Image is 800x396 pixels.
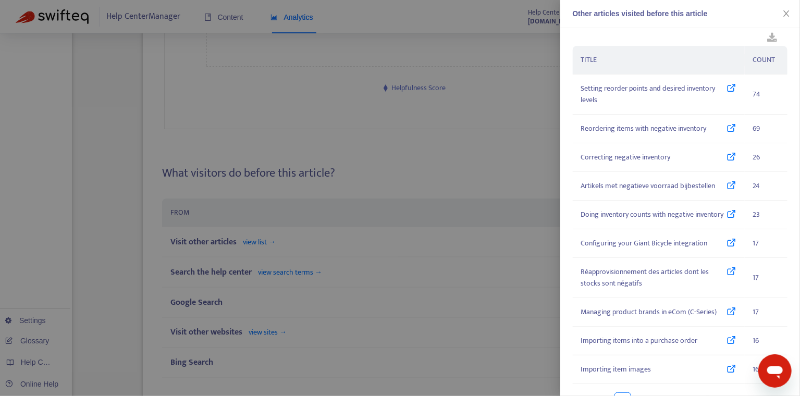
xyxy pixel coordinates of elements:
[745,143,788,172] td: 26
[745,355,788,384] td: 16
[745,46,788,75] th: COUNT
[581,83,727,106] span: Setting reorder points and desired inventory levels
[745,201,788,229] td: 23
[745,327,788,355] td: 16
[581,364,651,375] span: Importing item images
[779,9,794,19] button: Close
[758,354,792,388] iframe: Button to launch messaging window
[581,209,724,220] span: Doing inventory counts with negative inventory
[573,8,788,19] div: Other articles visited before this article
[581,238,708,249] span: Configuring your Giant Bicycle integration
[745,115,788,143] td: 69
[581,152,671,163] span: Correcting negative inventory
[581,180,716,192] span: Artikels met negatieve voorraad bijbestellen
[782,9,791,18] span: close
[581,306,717,318] span: Managing product brands in eCom (C-Series)
[573,46,745,75] th: TITLE
[581,123,707,134] span: Reordering items with negative inventory
[581,335,698,346] span: Importing items into a purchase order
[745,298,788,327] td: 17
[745,229,788,258] td: 17
[581,266,727,289] span: Réapprovisionnement des articles dont les stocks sont négatifs
[745,172,788,201] td: 24
[745,75,788,115] td: 74
[745,258,788,298] td: 17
